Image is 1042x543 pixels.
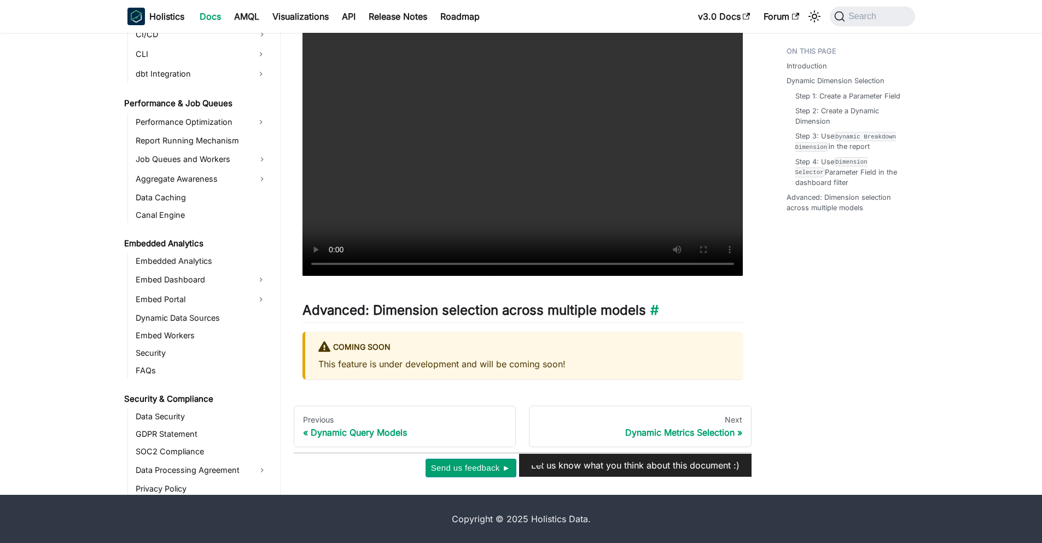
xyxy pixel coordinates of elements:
a: Embed Dashboard [132,271,251,288]
a: Security & Compliance [121,391,271,407]
a: dbt Integration [132,65,251,83]
span: Send us feedback ► [431,461,511,475]
a: Embed Portal [132,291,251,308]
nav: Docs pages [294,406,752,447]
a: Job Queues and Workers [132,151,271,168]
a: HolisticsHolisticsHolistics [127,8,184,25]
a: Advanced: Dimension selection across multiple models [787,192,909,213]
a: Embedded Analytics [132,253,271,269]
button: Expand sidebar category 'Embed Portal' [251,291,271,308]
h2: Advanced: Dimension selection across multiple models [302,302,743,323]
a: Embedded Analytics [121,236,271,251]
a: Step 2: Create a Dynamic Dimension [795,106,904,126]
a: Aggregate Awareness [132,170,271,188]
a: CLI [132,45,251,63]
a: Data Security [132,409,271,424]
video: Your browser does not support embedding video, but you can . [302,11,743,276]
a: CI/CD [132,26,271,43]
a: v3.0 Docs [691,8,757,25]
button: Expand sidebar category 'dbt Integration' [251,65,271,83]
a: AMQL [228,8,266,25]
a: Dynamic Dimension Selection [787,76,884,86]
a: Canal Engine [132,207,271,223]
a: Roadmap [434,8,486,25]
p: This feature is under development and will be coming soon! [318,357,730,371]
a: Performance Optimization [132,113,251,131]
a: Dynamic Data Sources [132,310,271,326]
div: Previous [303,415,507,425]
a: Step 1: Create a Parameter Field [795,91,900,101]
a: Privacy Policy [132,481,271,496]
a: PreviousDynamic Query Models [294,406,516,447]
button: Send us feedback ► [426,459,516,477]
a: Introduction [787,61,827,71]
a: Visualizations [266,8,335,25]
a: Data Caching [132,190,271,205]
button: Search (Command+K) [830,7,915,26]
div: Dynamic Query Models [303,427,507,438]
a: SOC2 Compliance [132,444,271,459]
a: FAQs [132,363,271,378]
span: Let us know what you think about this document :) [531,460,740,471]
code: Dynamic Breakdown Dimension [795,132,897,152]
a: API [335,8,362,25]
button: Switch between dark and light mode (currently system mode) [806,8,823,25]
div: Copyright © 2025 Holistics Data. [173,512,869,525]
a: Step 3: UseDynamic Breakdown Dimensionin the report [795,131,904,152]
div: Dynamic Metrics Selection [538,427,742,438]
a: Report Running Mechanism [132,133,271,148]
img: Holistics [127,8,145,25]
a: Direct link to Advanced: Dimension selection across multiple models [646,302,659,318]
a: Step 4: UseDimension SelectorParameter Field in the dashboard filter [795,157,904,188]
a: Data Processing Agreement [132,461,271,479]
div: Coming Soon [318,340,730,355]
a: GDPR Statement [132,426,271,442]
a: Release Notes [362,8,434,25]
span: Search [845,11,883,21]
div: Next [538,415,742,425]
a: NextDynamic Metrics Selection [529,406,752,447]
b: Holistics [149,10,184,23]
button: Expand sidebar category 'Performance Optimization' [251,113,271,131]
code: Dimension Selector [795,157,868,177]
button: Expand sidebar category 'CLI' [251,45,271,63]
a: Forum [757,8,806,25]
a: Security [132,345,271,361]
button: Expand sidebar category 'Embed Dashboard' [251,271,271,288]
a: Docs [193,8,228,25]
a: Performance & Job Queues [121,96,271,111]
a: Embed Workers [132,328,271,343]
